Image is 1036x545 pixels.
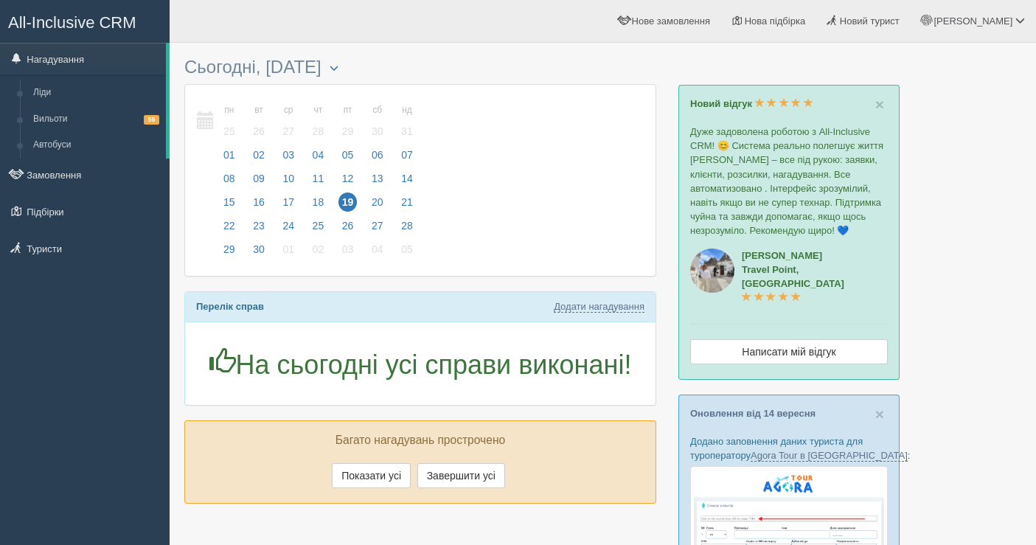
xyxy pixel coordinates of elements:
[309,104,328,117] small: чт
[742,250,844,303] a: [PERSON_NAME]Travel Point, [GEOGRAPHIC_DATA]
[309,122,328,141] span: 28
[368,145,387,164] span: 06
[364,170,392,194] a: 13
[220,104,239,117] small: пн
[27,80,166,106] a: Ліди
[220,169,239,188] span: 08
[397,169,417,188] span: 14
[279,145,298,164] span: 03
[274,218,302,241] a: 24
[196,301,264,312] b: Перелік справ
[309,145,328,164] span: 04
[393,147,417,170] a: 07
[249,240,268,259] span: 30
[249,192,268,212] span: 16
[245,241,273,265] a: 30
[215,96,243,147] a: пн 25
[368,240,387,259] span: 04
[338,192,358,212] span: 19
[338,169,358,188] span: 12
[274,194,302,218] a: 17
[368,122,387,141] span: 30
[305,194,333,218] a: 18
[690,125,888,237] p: Дуже задоволена роботою з All-Inclusive CRM! 😊 Система реально полегшує життя [PERSON_NAME] – все...
[751,450,908,462] a: Agora Tour в [GEOGRAPHIC_DATA]
[279,216,298,235] span: 24
[215,147,243,170] a: 01
[690,408,816,419] a: Оновлення від 14 вересня
[397,122,417,141] span: 31
[334,194,362,218] a: 19
[364,96,392,147] a: сб 30
[334,218,362,241] a: 26
[305,147,333,170] a: 04
[305,241,333,265] a: 02
[393,170,417,194] a: 14
[338,216,358,235] span: 26
[397,192,417,212] span: 21
[397,104,417,117] small: нд
[274,147,302,170] a: 03
[364,194,392,218] a: 20
[220,192,239,212] span: 15
[220,122,239,141] span: 25
[334,147,362,170] a: 05
[196,432,644,449] p: Багато нагадувань прострочено
[215,241,243,265] a: 29
[690,434,888,462] p: Додано заповнення даних туриста для туроператору :
[934,15,1012,27] span: [PERSON_NAME]
[8,13,136,32] span: All-Inclusive CRM
[690,98,813,109] a: Новий відгук
[245,96,273,147] a: вт 26
[840,15,900,27] span: Новий турист
[279,240,298,259] span: 01
[305,218,333,241] a: 25
[364,147,392,170] a: 06
[220,145,239,164] span: 01
[279,192,298,212] span: 17
[368,169,387,188] span: 13
[309,216,328,235] span: 25
[215,194,243,218] a: 15
[332,463,411,488] button: Показати усі
[875,406,884,422] button: Close
[274,170,302,194] a: 10
[279,169,298,188] span: 10
[393,241,417,265] a: 05
[196,348,644,380] h1: На сьогодні усі справи виконані!
[279,122,298,141] span: 27
[245,194,273,218] a: 16
[27,132,166,159] a: Автобуси
[334,170,362,194] a: 12
[875,406,884,423] span: ×
[368,104,387,117] small: сб
[144,115,159,125] span: 59
[397,216,417,235] span: 28
[184,58,656,77] h3: Сьогодні, [DATE]
[309,192,328,212] span: 18
[220,216,239,235] span: 22
[279,104,298,117] small: ср
[334,96,362,147] a: пт 29
[875,96,884,113] span: ×
[249,145,268,164] span: 02
[368,216,387,235] span: 27
[554,301,644,313] a: Додати нагадування
[215,218,243,241] a: 22
[309,240,328,259] span: 02
[274,96,302,147] a: ср 27
[249,216,268,235] span: 23
[249,169,268,188] span: 09
[334,241,362,265] a: 03
[397,145,417,164] span: 07
[215,170,243,194] a: 08
[875,97,884,112] button: Close
[305,96,333,147] a: чт 28
[338,240,358,259] span: 03
[305,170,333,194] a: 11
[338,145,358,164] span: 05
[393,194,417,218] a: 21
[745,15,806,27] span: Нова підбірка
[309,169,328,188] span: 11
[220,240,239,259] span: 29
